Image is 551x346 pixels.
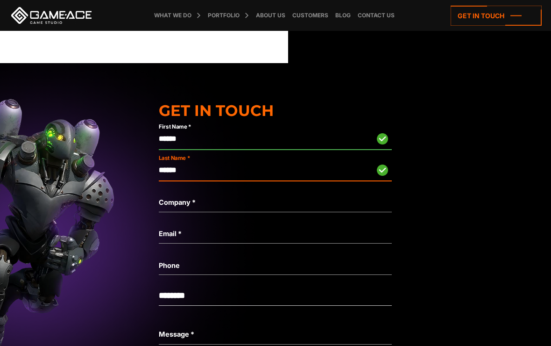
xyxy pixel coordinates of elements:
label: Phone [159,260,392,271]
label: Last Name * [159,153,346,162]
label: First Name * [159,122,346,131]
label: Message * [159,329,194,340]
a: Get in touch [451,6,542,26]
label: Company * [159,197,392,208]
label: Email * [159,228,392,239]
